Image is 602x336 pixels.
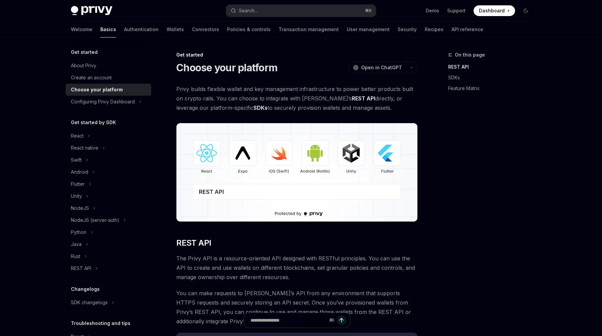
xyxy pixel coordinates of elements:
a: Connectors [192,21,219,37]
h1: Choose your platform [176,62,277,74]
div: SDK changelogs [71,299,108,307]
span: Open in ChatGPT [361,64,402,71]
a: About Privy [66,60,151,72]
div: Unity [71,192,82,200]
div: Android [71,168,88,176]
button: Toggle Unity section [66,190,151,202]
h5: Troubleshooting and tips [71,319,130,327]
div: Rust [71,252,80,260]
div: Flutter [71,180,85,188]
a: Authentication [124,21,159,37]
img: images/Platform2.png [176,123,417,222]
a: Transaction management [279,21,339,37]
button: Open in ChatGPT [349,62,406,73]
span: On this page [455,51,485,59]
h5: Get started by SDK [71,118,116,127]
button: Toggle Java section [66,238,151,250]
h5: Get started [71,48,98,56]
div: REST API [71,264,91,272]
button: Open search [226,5,376,17]
button: Toggle Swift section [66,154,151,166]
a: Feature Matrix [448,83,536,94]
a: REST API [448,62,536,72]
a: Recipes [425,21,443,37]
a: Support [447,7,466,14]
div: Choose your platform [71,86,123,94]
span: REST API [176,238,211,248]
div: Create an account [71,74,112,82]
div: Search... [239,7,258,15]
span: The Privy API is a resource-oriented API designed with RESTful principles. You can use the API to... [176,254,417,282]
button: Toggle Flutter section [66,178,151,190]
div: About Privy [71,62,96,70]
h5: Changelogs [71,285,100,293]
div: NodeJS (server-auth) [71,216,119,224]
a: Dashboard [474,5,515,16]
div: NodeJS [71,204,89,212]
button: Toggle React native section [66,142,151,154]
a: Create an account [66,72,151,84]
span: ⌘ K [365,8,372,13]
a: User management [347,21,390,37]
a: Demo [426,7,439,14]
a: Welcome [71,21,92,37]
button: Toggle Configuring Privy Dashboard section [66,96,151,108]
a: Basics [100,21,116,37]
a: Policies & controls [227,21,271,37]
a: SDKs [448,72,536,83]
img: dark logo [71,6,112,15]
a: Security [398,21,417,37]
strong: SDKs [254,104,268,111]
div: React native [71,144,98,152]
button: Toggle NodeJS section [66,202,151,214]
button: Toggle REST API section [66,262,151,274]
input: Ask a question... [250,313,326,328]
span: You can make requests to [PERSON_NAME]’s API from any environment that supports HTTPS requests an... [176,288,417,326]
div: Python [71,228,86,236]
div: Swift [71,156,82,164]
strong: REST API [352,95,375,102]
div: React [71,132,84,140]
span: Privy builds flexible wallet and key management infrastructure to power better products built on ... [176,84,417,112]
button: Toggle Rust section [66,250,151,262]
button: Toggle Python section [66,226,151,238]
a: Choose your platform [66,84,151,96]
span: Dashboard [479,7,505,14]
button: Toggle Android section [66,166,151,178]
button: Send message [337,316,346,325]
div: Configuring Privy Dashboard [71,98,135,106]
button: Toggle dark mode [520,5,531,16]
a: Wallets [167,21,184,37]
button: Toggle NodeJS (server-auth) section [66,214,151,226]
button: Toggle SDK changelogs section [66,297,151,309]
div: Java [71,240,82,248]
a: API reference [451,21,483,37]
button: Toggle React section [66,130,151,142]
div: Get started [176,52,417,58]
